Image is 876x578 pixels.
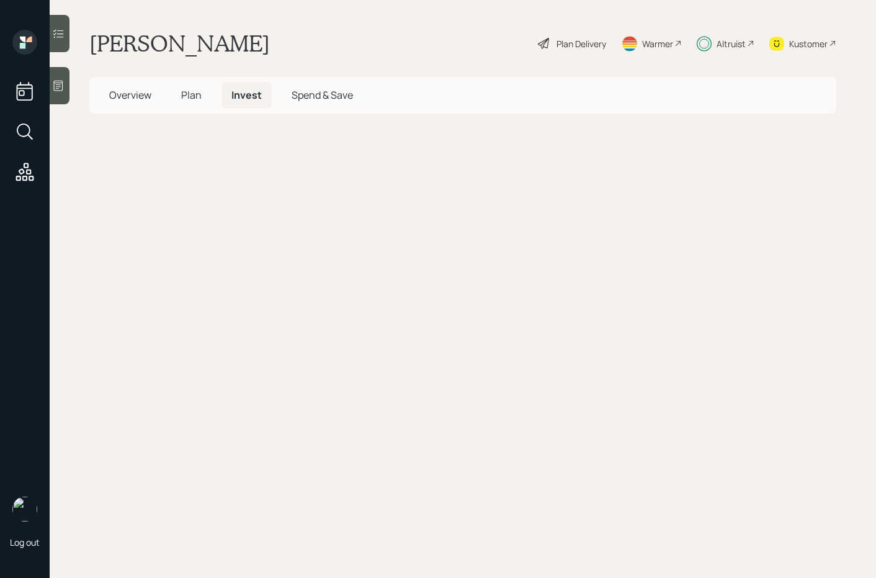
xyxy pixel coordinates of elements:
[12,497,37,522] img: sami-boghos-headshot.png
[109,88,151,102] span: Overview
[789,37,828,50] div: Kustomer
[89,30,270,57] h1: [PERSON_NAME]
[717,37,746,50] div: Altruist
[556,37,606,50] div: Plan Delivery
[10,536,40,548] div: Log out
[292,88,353,102] span: Spend & Save
[231,88,262,102] span: Invest
[181,88,202,102] span: Plan
[642,37,673,50] div: Warmer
